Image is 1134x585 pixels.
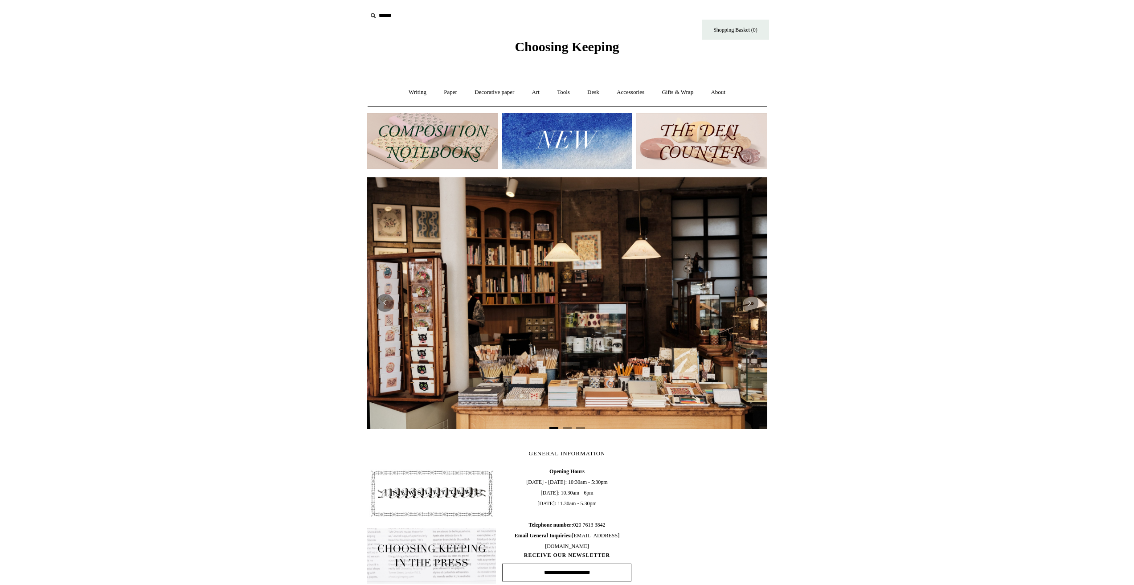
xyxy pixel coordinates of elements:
[502,466,631,552] span: [DATE] - [DATE]: 10:30am - 5:30pm [DATE]: 10.30am - 6pm [DATE]: 11.30am - 5.30pm 020 7613 3842
[367,177,767,429] img: 20250131 INSIDE OF THE SHOP.jpg__PID:b9484a69-a10a-4bde-9e8d-1408d3d5e6ad
[549,468,585,475] b: Opening Hours
[367,466,496,521] img: pf-4db91bb9--1305-Newsletter-Button_1200x.jpg
[741,294,758,312] button: Next
[376,294,394,312] button: Previous
[515,46,619,53] a: Choosing Keeping
[576,427,585,429] button: Page 3
[563,427,572,429] button: Page 2
[702,20,769,40] a: Shopping Basket (0)
[571,522,573,528] b: :
[436,81,465,104] a: Paper
[654,81,701,104] a: Gifts & Wrap
[515,39,619,54] span: Choosing Keeping
[549,427,558,429] button: Page 1
[579,81,607,104] a: Desk
[401,81,434,104] a: Writing
[515,532,619,549] span: [EMAIL_ADDRESS][DOMAIN_NAME]
[502,552,631,559] span: RECEIVE OUR NEWSLETTER
[609,81,652,104] a: Accessories
[703,81,733,104] a: About
[529,450,606,457] span: GENERAL INFORMATION
[529,522,573,528] b: Telephone number
[367,528,496,584] img: pf-635a2b01-aa89-4342-bbcd-4371b60f588c--In-the-press-Button_1200x.jpg
[502,113,632,169] img: New.jpg__PID:f73bdf93-380a-4a35-bcfe-7823039498e1
[524,81,548,104] a: Art
[515,532,572,539] b: Email General Inquiries:
[549,81,578,104] a: Tools
[467,81,522,104] a: Decorative paper
[367,113,498,169] img: 202302 Composition ledgers.jpg__PID:69722ee6-fa44-49dd-a067-31375e5d54ec
[636,113,767,169] img: The Deli Counter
